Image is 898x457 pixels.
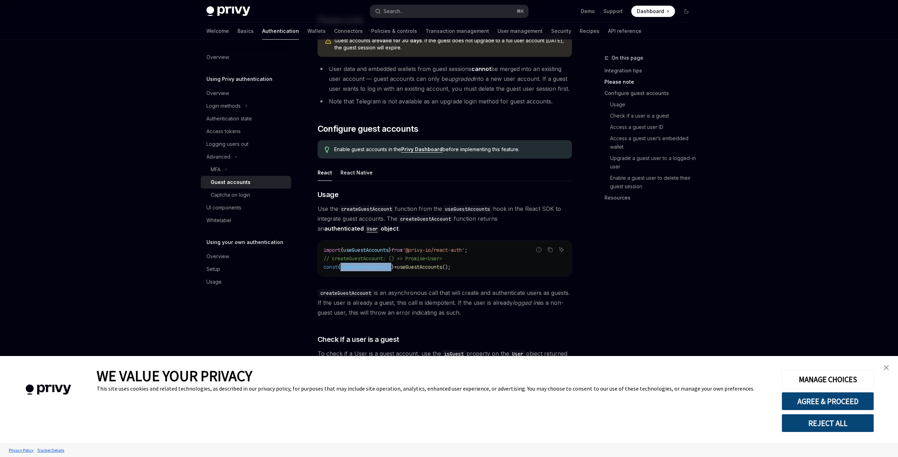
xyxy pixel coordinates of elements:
[879,361,893,375] a: close banner
[471,65,491,72] strong: cannot
[211,165,221,174] div: MFA
[206,23,229,40] a: Welcome
[206,238,283,247] h5: Using your own authentication
[206,153,230,161] div: Advanced
[397,215,454,223] code: createGuestAccount
[206,89,229,97] div: Overview
[343,247,388,253] span: useGuestAccounts
[782,414,874,432] button: REJECT ALL
[97,367,252,385] span: WE VALUE YOUR PRIVACY
[201,214,291,227] a: Whitelabel
[318,190,339,200] span: Usage
[498,23,543,40] a: User management
[211,191,250,199] div: Captcha on login
[631,6,675,17] a: Dashboard
[206,127,241,136] div: Access tokens
[604,65,698,76] a: Integration tips
[201,51,291,64] a: Overview
[442,264,451,270] span: ();
[391,247,403,253] span: from
[318,288,572,317] span: is an asynchronous call that will create and authenticate users as guests. If the user is already...
[884,365,889,370] img: close banner
[335,37,565,51] span: Guest accounts are . If the guest does not upgrade to a full user account [DATE], the guest sessi...
[608,23,641,40] a: API reference
[604,133,698,153] a: Access a guest user’s embedded wallet
[364,225,381,233] code: User
[340,247,343,253] span: {
[465,247,468,253] span: ;
[448,75,474,82] em: upgraded
[534,245,543,254] button: Report incorrect code
[318,64,572,94] li: User data and embedded wallets from guest sessions be merged into an existing user account — gues...
[551,23,571,40] a: Security
[206,114,252,123] div: Authentication state
[7,444,35,456] a: Privacy Policy
[201,189,291,201] a: Captcha on login
[394,264,397,270] span: =
[97,385,771,392] div: This site uses cookies and related technologies, as described in our privacy policy, for purposes...
[517,8,524,14] span: ⌘ K
[318,96,572,106] li: Note that Telegram is not available as an upgrade login method for guest accounts.
[206,6,250,16] img: dark logo
[318,123,418,135] span: Configure guest accounts
[604,88,698,99] a: Configure guest accounts
[384,7,403,16] div: Search...
[325,38,332,45] svg: Warning
[318,349,572,368] span: To check if a User is a guest account, use the property on the object returned by the hook.
[318,164,332,181] button: React
[201,125,291,138] a: Access tokens
[580,23,599,40] a: Recipes
[237,23,254,40] a: Basics
[426,23,489,40] a: Transaction management
[211,178,251,186] div: Guest accounts
[370,5,528,18] button: Open search
[782,370,874,388] button: MANAGE CHOICES
[201,100,291,112] button: Toggle Login methods section
[604,192,698,203] a: Resources
[334,23,363,40] a: Connectors
[201,87,291,100] a: Overview
[206,216,231,225] div: Whitelabel
[307,23,326,40] a: Wallets
[782,392,874,410] button: AGREE & PROCEED
[391,264,394,270] span: }
[201,176,291,189] a: Guest accounts
[557,245,566,254] button: Ask AI
[318,334,399,344] span: Check if a user is a guest
[442,205,493,213] code: useGuestAccounts
[201,150,291,163] button: Toggle Advanced section
[604,121,698,133] a: Access a guest user ID
[604,99,698,110] a: Usage
[340,264,391,270] span: createGuestAccount
[201,163,291,176] button: Toggle MFA section
[324,255,442,262] span: // createGuestAccount: () => Promise<User>
[637,8,664,15] span: Dashboard
[546,245,555,254] button: Copy the contents from the code block
[206,203,241,212] div: UI components
[388,247,391,253] span: }
[201,275,291,288] a: Usage
[201,112,291,125] a: Authentication state
[380,37,422,43] strong: valid for 30 days
[604,76,698,88] a: Please note
[338,205,395,213] code: createGuestAccount
[324,264,338,270] span: const
[318,204,572,233] span: Use the function from the hook in the React SDK to integrate guest accounts. The function returns...
[206,140,248,148] div: Logging users out
[603,8,623,15] a: Support
[604,153,698,172] a: Upgrade a guest user to a logged-in user
[206,278,222,286] div: Usage
[206,102,241,110] div: Login methods
[206,265,220,273] div: Setup
[371,23,417,40] a: Policies & controls
[35,444,66,456] a: Tracker Details
[581,8,595,15] a: Demo
[206,53,229,61] div: Overview
[604,172,698,192] a: Enable a guest user to delete their guest session
[206,252,229,261] div: Overview
[340,164,373,181] button: React Native
[324,247,340,253] span: import
[509,350,526,358] code: User
[441,350,466,358] code: isGuest
[206,75,272,83] h5: Using Privy authentication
